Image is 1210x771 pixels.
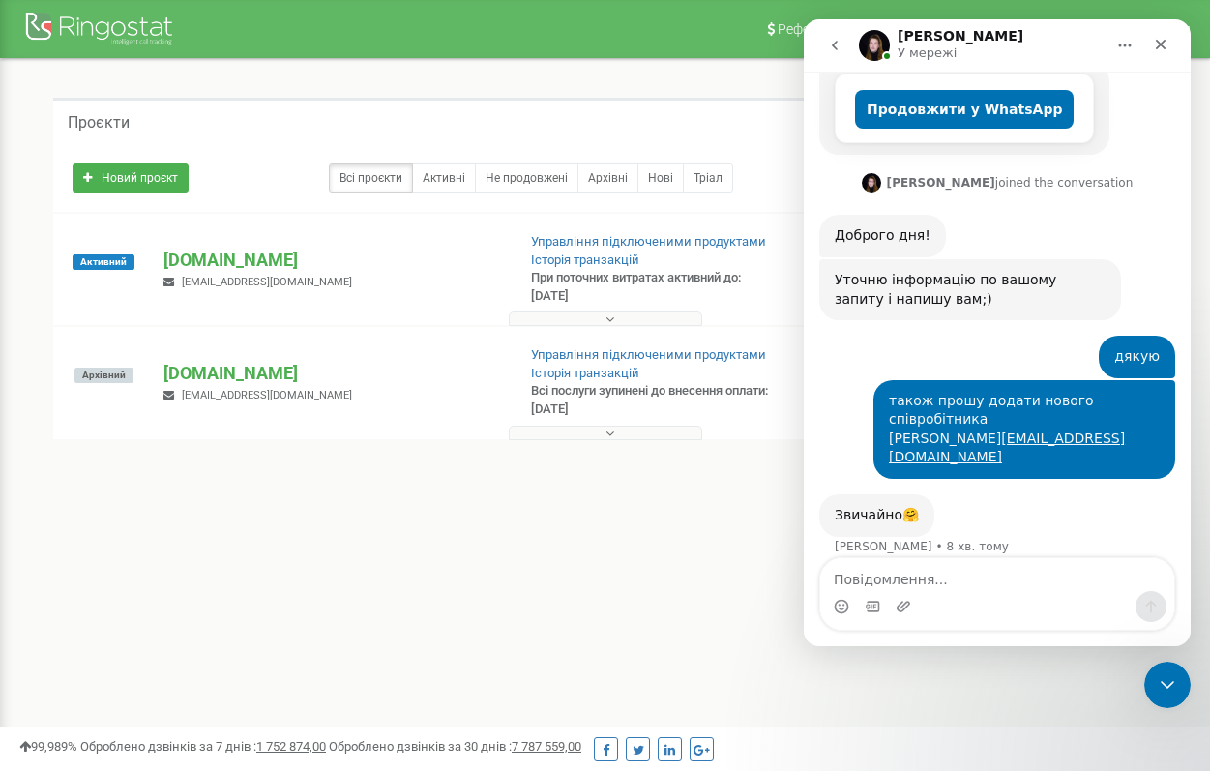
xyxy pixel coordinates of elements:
p: [DOMAIN_NAME] [163,248,499,273]
a: Тріал [683,163,733,193]
a: Активні [412,163,476,193]
a: Історія транзакцій [531,252,639,267]
span: Реферальна програма [778,21,921,37]
span: Активний [73,254,134,270]
span: 99,989% [19,739,77,754]
iframe: Intercom live chat [804,19,1191,646]
iframe: Intercom live chat [1144,662,1191,708]
a: Не продовжені [475,163,578,193]
a: Управління підключеними продуктами [531,347,766,362]
u: 7 787 559,00 [512,739,581,754]
p: При поточних витратах активний до: [DATE] [531,269,776,305]
p: [DOMAIN_NAME] [163,361,499,386]
a: Новий проєкт [73,163,189,193]
h5: Проєкти [68,114,130,132]
span: [EMAIL_ADDRESS][DOMAIN_NAME] [182,276,352,288]
span: [EMAIL_ADDRESS][DOMAIN_NAME] [182,389,352,401]
span: Оброблено дзвінків за 30 днів : [329,739,581,754]
p: Всі послуги зупинені до внесення оплати: [DATE] [531,382,776,418]
a: Архівні [577,163,638,193]
u: 1 752 874,00 [256,739,326,754]
a: Історія транзакцій [531,366,639,380]
a: Управління підключеними продуктами [531,234,766,249]
span: Оброблено дзвінків за 7 днів : [80,739,326,754]
a: Нові [637,163,684,193]
span: Архівний [74,368,133,383]
a: Всі проєкти [329,163,413,193]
